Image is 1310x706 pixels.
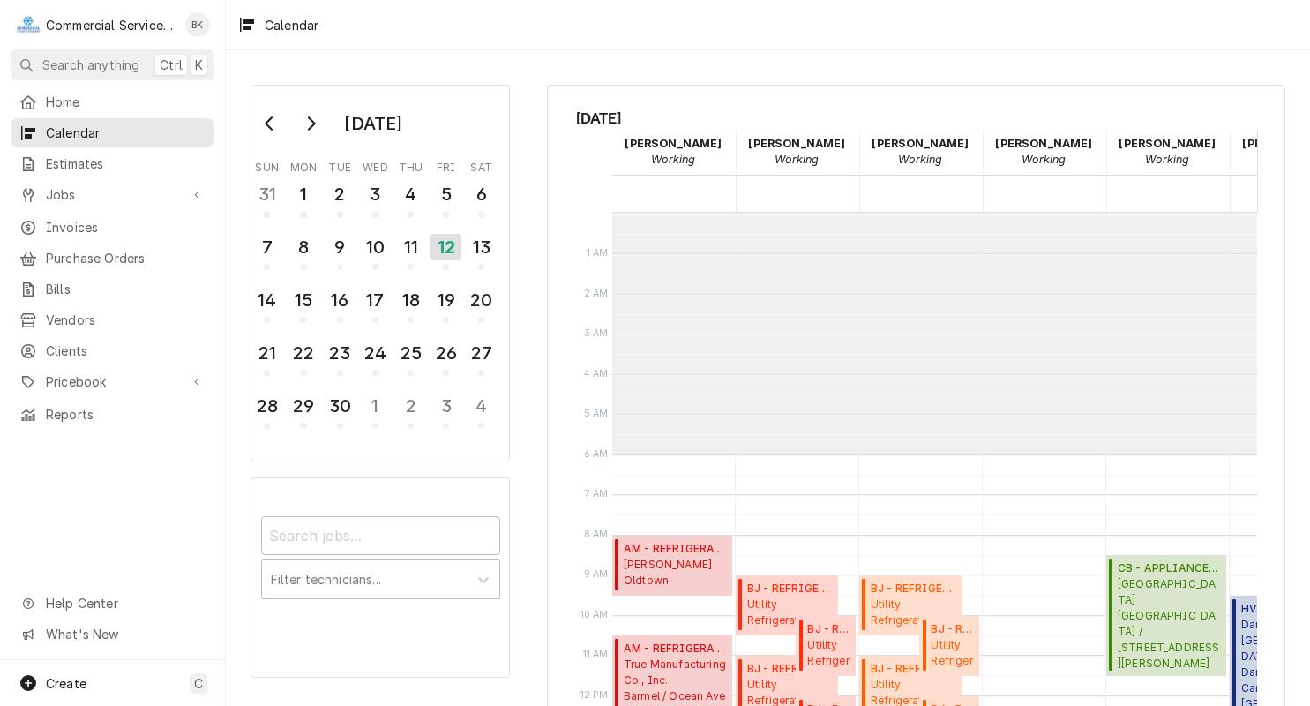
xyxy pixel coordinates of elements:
div: Audie Murphy - Working [612,130,736,174]
div: 17 [362,287,389,313]
div: 23 [326,340,354,366]
div: 3 [362,181,389,207]
strong: [PERSON_NAME] [1119,137,1216,150]
div: Calendar Filters [261,500,500,618]
div: 3 [432,393,460,419]
span: Clients [46,342,206,360]
span: BJ - REFRIGERATION ( Finalized ) [931,621,974,637]
div: 2 [326,181,354,207]
span: K [195,56,203,74]
span: AM - REFRIGERATION ( Finalized ) [624,541,727,557]
div: 21 [253,340,281,366]
div: 12 [430,234,461,260]
a: Go to Help Center [11,589,214,618]
div: CB - APPLIANCE(Finalized)[GEOGRAPHIC_DATA][GEOGRAPHIC_DATA] / [STREET_ADDRESS][PERSON_NAME] [1106,555,1227,676]
a: Home [11,87,214,116]
span: BJ - REFRIGERATION ( Finalized ) [807,621,850,637]
div: [Service] BJ - REFRIGERATION Utility Refrigerator* ASD - Alisal Elementary / 1437 Del Monte Ave, ... [859,575,962,635]
em: Working [1145,153,1189,166]
em: Working [651,153,695,166]
div: Commercial Service Co. [46,16,176,34]
th: Friday [429,154,464,176]
div: 18 [397,287,424,313]
span: AM - REFRIGERATION ( Uninvoiced ) [624,641,727,657]
a: Invoices [11,213,214,242]
div: [Service] CB - APPLIANCE Carmel Hills Care Center Carmel Hills Care Center / 23795 Holman Hwy, Mo... [1106,555,1227,676]
div: 19 [432,287,460,313]
span: 1 AM [582,246,613,260]
a: Clients [11,336,214,365]
span: Help Center [46,594,204,612]
div: Calendar Day Picker [251,85,510,462]
span: Utility Refrigerator* ASD - [GEOGRAPHIC_DATA] / [STREET_ADDRESS] [747,597,833,630]
th: Sunday [250,154,285,176]
span: Purchase Orders [46,249,206,267]
span: What's New [46,625,204,643]
div: 1 [289,181,317,207]
span: 5 AM [580,407,613,421]
span: Jobs [46,185,179,204]
div: C [16,12,41,37]
span: C [194,674,203,693]
span: 4 AM [580,367,613,381]
span: 10 AM [576,608,613,622]
div: BJ - REFRIGERATION(Finalized)Utility Refrigerator*ASD - [GEOGRAPHIC_DATA] / [STREET_ADDRESS] [736,575,838,635]
span: 2 AM [580,287,613,301]
span: BJ - REFRIGERATION ( Finalized ) [871,661,956,677]
div: 22 [289,340,317,366]
th: Tuesday [322,154,357,176]
div: BK [185,12,210,37]
strong: [PERSON_NAME] [872,137,969,150]
em: Working [898,153,942,166]
input: Search jobs... [261,516,500,555]
div: 4 [468,393,495,419]
div: BJ - REFRIGERATION(Finalized)Utility Refrigerator*ASD - [PERSON_NAME][GEOGRAPHIC_DATA] / [STREET_... [919,616,979,676]
div: 9 [326,234,354,260]
div: [Service] AM - REFRIGERATION Dudley's Oldtown 258 Main Street, Salinas, CA 93901 ID: JOB-9530 Sta... [612,536,733,596]
div: [DATE] [338,109,408,139]
span: [DATE] [576,107,1257,130]
div: BJ - REFRIGERATION(Finalized)Utility Refrigerator*ASD - [GEOGRAPHIC_DATA] / [STREET_ADDRESS] [859,575,962,635]
span: Ctrl [160,56,183,74]
div: 20 [468,287,495,313]
div: 28 [253,393,281,419]
div: 10 [362,234,389,260]
div: 29 [289,393,317,419]
span: Home [46,93,206,111]
div: Commercial Service Co.'s Avatar [16,12,41,37]
button: Search anythingCtrlK [11,49,214,80]
div: 7 [253,234,281,260]
th: Saturday [464,154,499,176]
span: Vendors [46,311,206,329]
span: BJ - REFRIGERATION ( Finalized ) [747,581,833,597]
div: 1 [362,393,389,419]
button: Go to previous month [252,109,288,138]
strong: [PERSON_NAME] [625,137,722,150]
a: Reports [11,400,214,429]
th: Thursday [393,154,429,176]
div: Carson Bourdet - Working [1106,130,1230,174]
div: Brandon Johnson - Working [859,130,983,174]
span: Invoices [46,218,206,237]
a: Purchase Orders [11,244,214,273]
th: Wednesday [357,154,393,176]
a: Calendar [11,118,214,147]
span: BJ - REFRIGERATION ( Finalized ) [747,661,833,677]
span: Pricebook [46,372,179,391]
a: Vendors [11,305,214,334]
a: Estimates [11,149,214,178]
div: 5 [432,181,460,207]
em: Working [775,153,819,166]
div: 6 [468,181,495,207]
span: Reports [46,405,206,424]
span: Utility Refrigerator* ASD - [PERSON_NAME][GEOGRAPHIC_DATA] / [STREET_ADDRESS][PERSON_NAME] [807,637,850,671]
a: Go to Pricebook [11,367,214,396]
div: AM - REFRIGERATION(Finalized)[PERSON_NAME] Oldtown[STREET_ADDRESS] [612,536,733,596]
em: Working [1022,153,1066,166]
div: 30 [326,393,354,419]
span: 11 AM [579,648,613,662]
div: 27 [468,340,495,366]
div: 24 [362,340,389,366]
button: Go to next month [293,109,328,138]
strong: [PERSON_NAME] [995,137,1092,150]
